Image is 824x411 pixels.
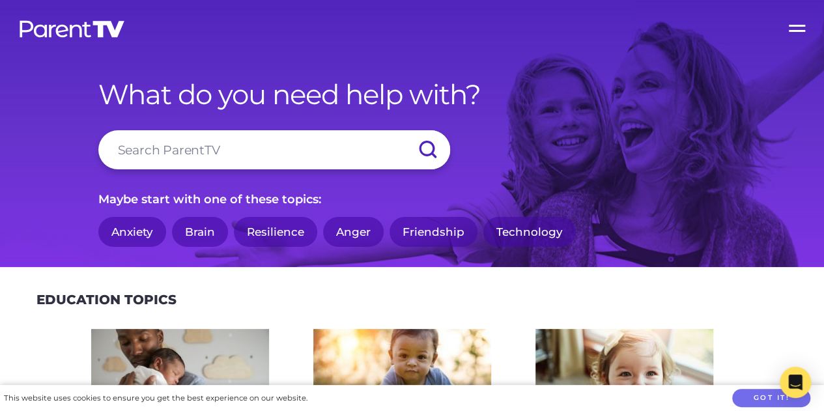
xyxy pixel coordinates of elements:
[18,20,126,38] img: parenttv-logo-white.4c85aaf.svg
[98,130,450,169] input: Search ParentTV
[172,217,228,248] a: Brain
[483,217,576,248] a: Technology
[36,292,177,307] h2: Education Topics
[323,217,384,248] a: Anger
[405,130,450,169] input: Submit
[234,217,317,248] a: Resilience
[732,389,810,408] button: Got it!
[98,217,166,248] a: Anxiety
[98,189,726,210] p: Maybe start with one of these topics:
[780,367,811,398] div: Open Intercom Messenger
[4,391,307,405] div: This website uses cookies to ensure you get the best experience on our website.
[98,78,726,111] h1: What do you need help with?
[390,217,477,248] a: Friendship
